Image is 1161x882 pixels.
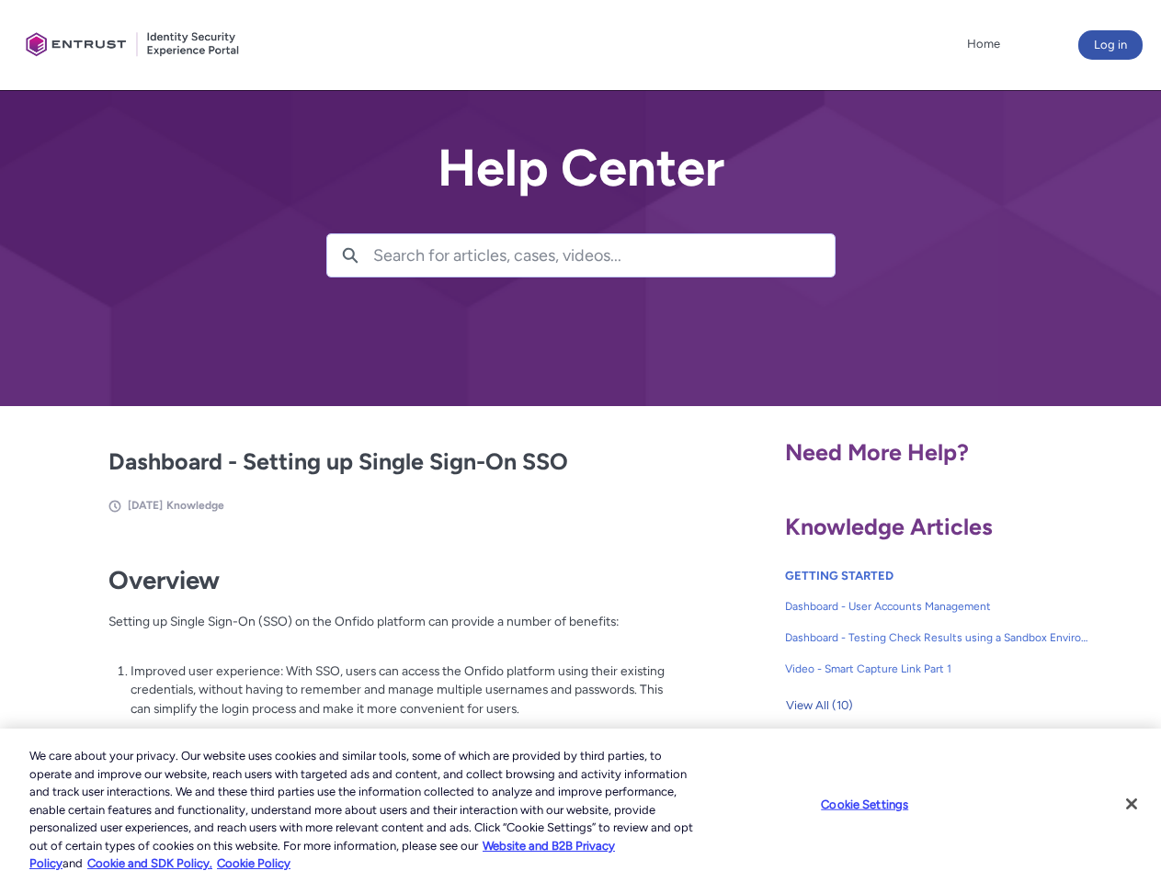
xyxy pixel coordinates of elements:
[962,30,1005,58] a: Home
[128,499,163,512] span: [DATE]
[166,497,224,514] li: Knowledge
[87,856,212,870] a: Cookie and SDK Policy.
[108,445,666,480] h2: Dashboard - Setting up Single Sign-On SSO
[785,691,854,720] button: View All (10)
[108,565,220,595] strong: Overview
[131,661,666,718] p: Improved user experience: With SSO, users can access the Onfido platform using their existing cre...
[326,140,836,197] h2: Help Center
[785,438,969,466] span: Need More Help?
[217,856,290,870] a: Cookie Policy
[807,786,922,822] button: Cookie Settings
[785,591,1090,622] a: Dashboard - User Accounts Management
[785,569,894,582] a: GETTING STARTED
[785,661,1090,677] span: Video - Smart Capture Link Part 1
[1111,784,1152,824] button: Close
[1078,30,1143,60] button: Log in
[327,234,373,277] button: Search
[785,513,993,540] span: Knowledge Articles
[373,234,835,277] input: Search for articles, cases, videos...
[29,747,697,873] div: We care about your privacy. Our website uses cookies and similar tools, some of which are provide...
[785,622,1090,653] a: Dashboard - Testing Check Results using a Sandbox Environment
[786,692,853,719] span: View All (10)
[785,629,1090,646] span: Dashboard - Testing Check Results using a Sandbox Environment
[785,653,1090,684] a: Video - Smart Capture Link Part 1
[108,612,666,650] p: Setting up Single Sign-On (SSO) on the Onfido platform can provide a number of benefits:
[785,598,1090,615] span: Dashboard - User Accounts Management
